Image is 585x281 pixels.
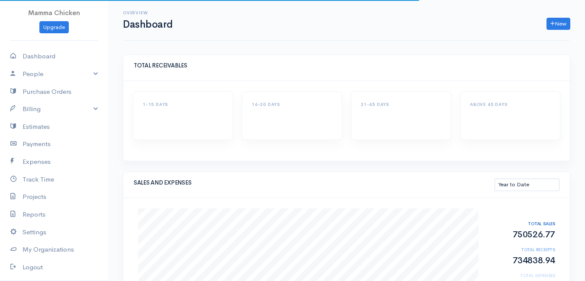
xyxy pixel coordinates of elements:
span: Mamma Chicken [28,9,80,17]
h6: 31-45 DAYS [361,102,441,107]
h1: Dashboard [123,19,173,30]
h6: 1-15 DAYS [143,102,223,107]
h6: ABOVE 45 DAYS [470,102,550,107]
h6: TOTAL EXPENSES [493,273,555,278]
h6: TOTAL SALES [493,221,555,226]
h2: 750526.77 [493,230,555,239]
a: New [546,18,570,30]
a: Upgrade [39,21,69,34]
h2: 734838.94 [493,256,555,265]
h5: SALES AND EXPENSES [134,180,495,186]
h5: TOTAL RECEIVABLES [134,63,559,69]
h6: 16-30 DAYS [252,102,332,107]
h6: Overview [123,10,173,15]
h6: TOTAL RECEIPTS [493,247,555,252]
